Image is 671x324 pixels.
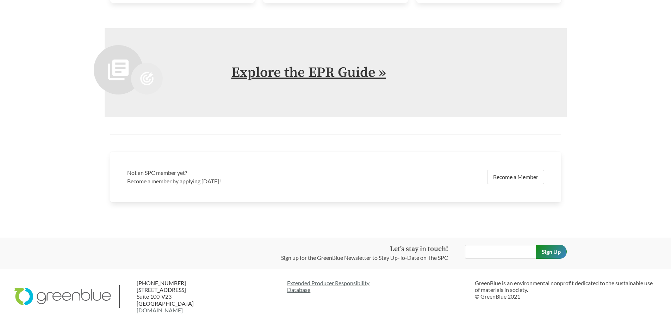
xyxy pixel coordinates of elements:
[137,307,183,313] a: [DOMAIN_NAME]
[287,280,469,293] a: Extended Producer ResponsibilityDatabase
[231,64,386,81] a: Explore the EPR Guide »
[281,253,448,262] p: Sign up for the GreenBlue Newsletter to Stay Up-To-Date on The SPC
[137,280,222,313] p: [PHONE_NUMBER] [STREET_ADDRESS] Suite 100-V23 [GEOGRAPHIC_DATA]
[475,280,657,300] p: GreenBlue is an environmental nonprofit dedicated to the sustainable use of materials in society....
[536,245,567,259] input: Sign Up
[390,245,448,253] strong: Let's stay in touch!
[127,169,331,177] h3: Not an SPC member yet?
[127,177,331,185] p: Become a member by applying [DATE]!
[487,170,544,184] a: Become a Member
